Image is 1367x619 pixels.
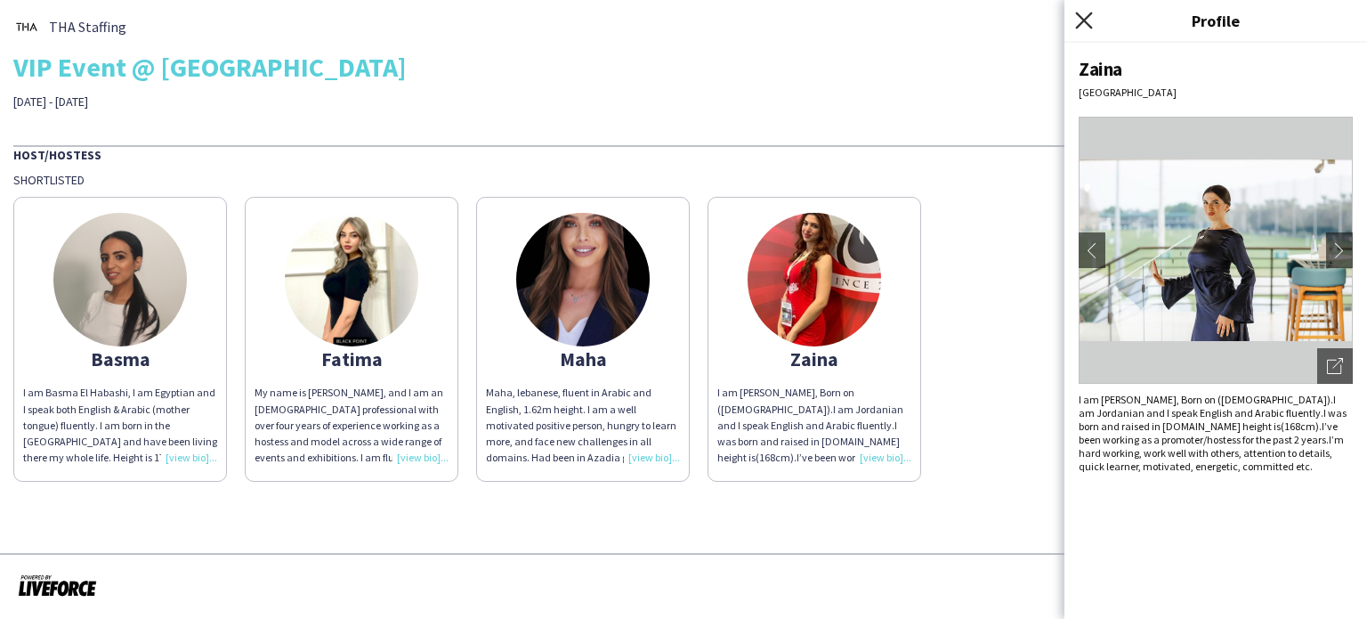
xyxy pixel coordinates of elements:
div: [GEOGRAPHIC_DATA] [1079,86,1353,99]
div: Open photos pop-in [1317,348,1353,384]
div: I am [PERSON_NAME], Born on ([DEMOGRAPHIC_DATA]).I am Jordanian and I speak English and Arabic fl... [717,385,911,466]
div: Fatima [255,351,449,367]
img: Powered by Liveforce [18,573,97,598]
img: thumb-6838230878edc.jpeg [285,213,418,346]
div: Zaina [717,351,911,367]
div: I am [PERSON_NAME], Born on ([DEMOGRAPHIC_DATA]).I am Jordanian and I speak English and Arabic fl... [1079,393,1353,473]
h3: Profile [1064,9,1367,32]
img: Crew avatar or photo [1079,117,1353,384]
img: thumb-0b1c4840-441c-4cf7-bc0f-fa59e8b685e2..jpg [13,13,40,40]
div: Basma [23,351,217,367]
div: Maha, lebanese, fluent in Arabic and English, 1.62m height. I am a well motivated positive person... [486,385,680,466]
img: thumb-63f3ec03ca225.jpeg [748,213,881,346]
div: My name is [PERSON_NAME], and I am an [DEMOGRAPHIC_DATA] professional with over four years of exp... [255,385,449,466]
img: thumb-62f9a297-14ea-4f76-99a9-8314e0e372b2.jpg [516,213,650,346]
div: [DATE] - [DATE] [13,94,482,110]
div: I am Basma El Habashi, I am Egyptian and I speak both English & Arabic (mother tongue) fluently. ... [23,385,217,466]
img: thumb-15965356975f293391be305.jpg [53,213,187,346]
div: VIP Event @ [GEOGRAPHIC_DATA] [13,53,1354,80]
div: Maha [486,351,680,367]
div: Host/Hostess [13,145,1354,163]
span: THA Staffing [49,19,126,35]
div: Zaina [1079,57,1353,81]
div: Shortlisted [13,172,1354,188]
